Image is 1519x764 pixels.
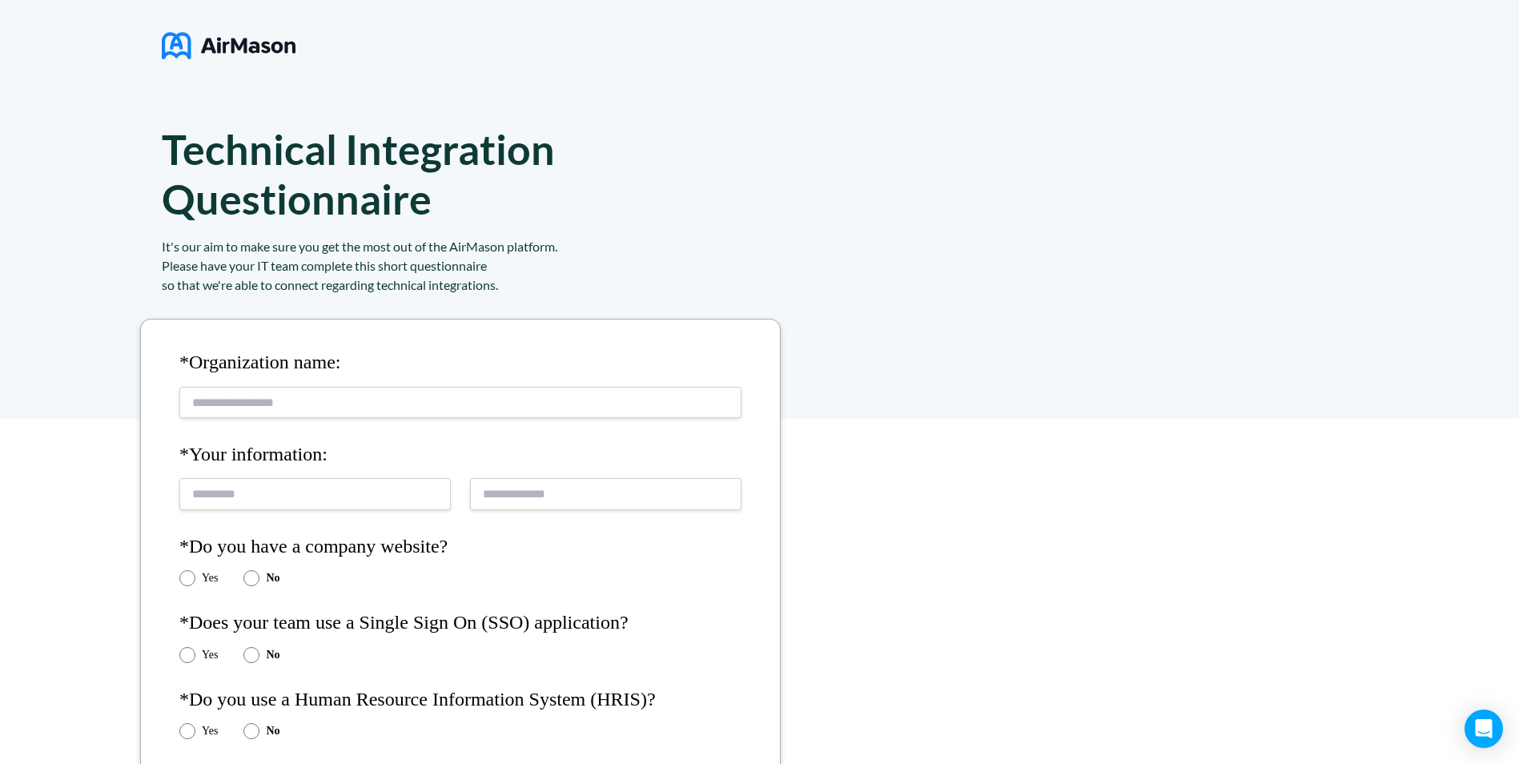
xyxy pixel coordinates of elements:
[162,275,818,295] div: so that we're able to connect regarding technical integrations.
[162,256,818,275] div: Please have your IT team complete this short questionnaire
[202,725,218,738] label: Yes
[266,572,279,585] label: No
[179,536,741,558] h4: *Do you have a company website?
[266,649,279,661] label: No
[1465,710,1503,748] div: Open Intercom Messenger
[266,725,279,738] label: No
[162,26,295,66] img: logo
[179,612,741,634] h4: *Does your team use a Single Sign On (SSO) application?
[162,237,818,256] div: It's our aim to make sure you get the most out of the AirMason platform.
[202,572,218,585] label: Yes
[202,649,218,661] label: Yes
[179,689,741,711] h4: *Do you use a Human Resource Information System (HRIS)?
[179,444,741,466] h4: *Your information:
[179,352,741,374] h4: *Organization name:
[162,124,631,223] h1: Technical Integration Questionnaire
